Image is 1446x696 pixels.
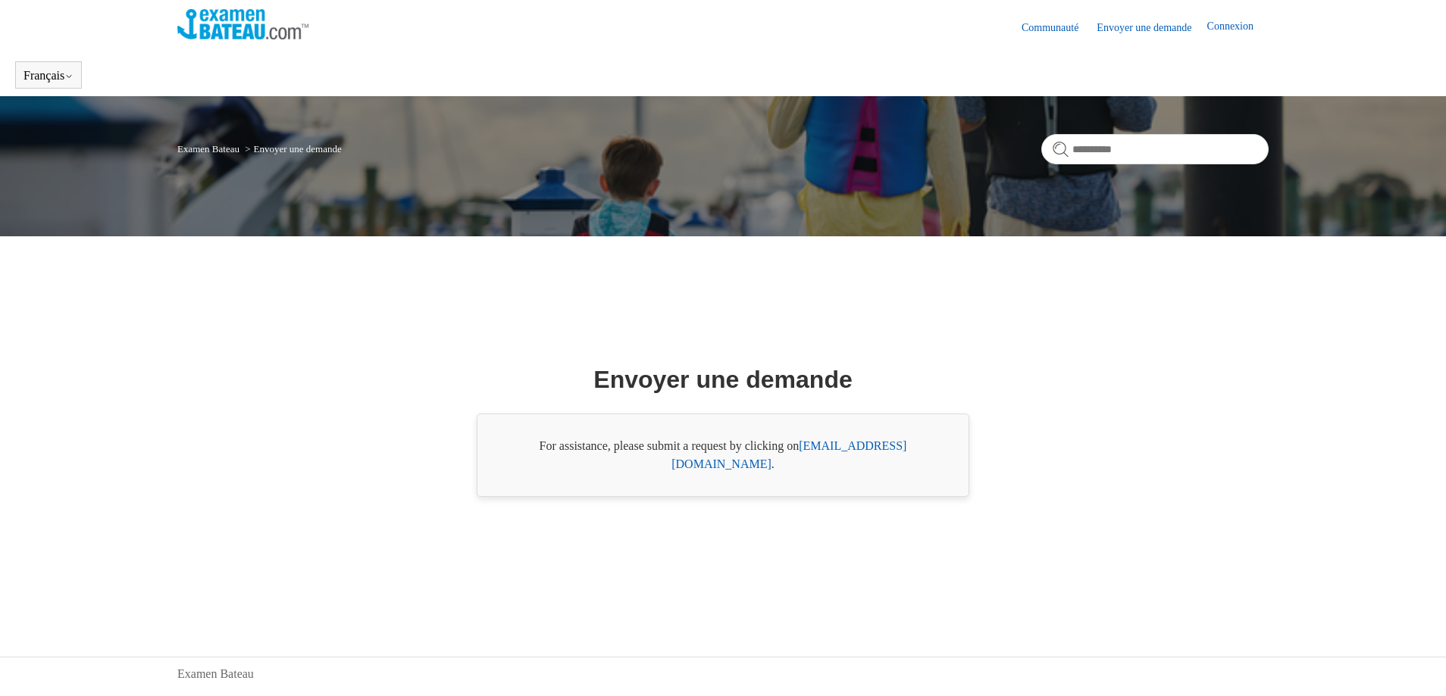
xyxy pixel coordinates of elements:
[1097,20,1207,36] a: Envoyer une demande
[477,414,969,497] div: For assistance, please submit a request by clicking on .
[1395,645,1435,685] div: Live chat
[177,143,242,154] li: Examen Bateau
[177,665,254,683] a: Examen Bateau
[1041,134,1269,164] input: Rechercher
[242,143,342,154] li: Envoyer une demande
[177,143,239,154] a: Examen Bateau
[23,69,74,83] button: Français
[593,361,852,398] h1: Envoyer une demande
[177,9,308,39] img: Page d’accueil du Centre d’aide Examen Bateau
[1207,18,1269,36] a: Connexion
[1022,20,1094,36] a: Communauté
